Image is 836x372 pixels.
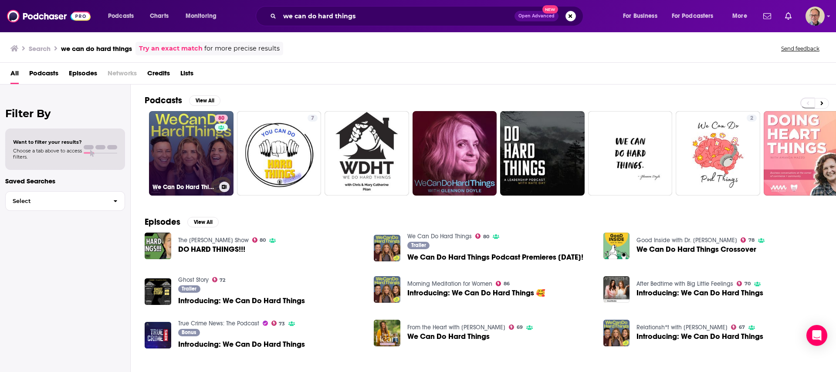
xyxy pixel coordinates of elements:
a: Relationsh*t with Kamie Crawford [636,324,728,331]
span: We Can Do Hard Things Podcast Premieres [DATE]! [407,254,583,261]
span: More [732,10,747,22]
a: 80 [215,115,228,122]
img: Introducing: We Can Do Hard Things [145,322,171,348]
a: 72 [212,277,226,282]
span: Trailer [411,243,426,248]
h2: Podcasts [145,95,182,106]
a: 69 [509,325,523,330]
img: We Can Do Hard Things Crossover [603,233,630,259]
p: Saved Searches [5,177,125,185]
button: open menu [617,9,668,23]
img: User Profile [806,7,825,26]
a: From the Heart with Rachel Brathen [407,324,505,331]
a: 80 [475,233,489,239]
a: Introducing: We Can Do Hard Things 🥰 [407,289,545,297]
span: 80 [260,238,266,242]
a: Ghost Story [178,276,209,284]
a: We Can Do Hard Things [407,233,472,240]
span: 2 [750,114,753,123]
span: All [10,66,19,84]
span: For Podcasters [672,10,714,22]
a: 67 [731,325,745,330]
h2: Filter By [5,107,125,120]
a: Try an exact match [139,44,203,54]
a: 80We Can Do Hard Things [149,111,234,196]
a: EpisodesView All [145,216,219,227]
a: Introducing: We Can Do Hard Things [636,333,763,340]
a: Show notifications dropdown [782,9,795,24]
a: Introducing: We Can Do Hard Things 🥰 [374,276,400,303]
a: We Can Do Hard Things Podcast Premieres Tuesday, May 11th! [407,254,583,261]
img: We Can Do Hard Things Podcast Premieres Tuesday, May 11th! [374,235,400,261]
span: 78 [748,238,755,242]
span: for more precise results [204,44,280,54]
span: 80 [483,235,489,239]
span: Want to filter your results? [13,139,82,145]
div: Search podcasts, credits, & more... [264,6,592,26]
span: 73 [279,322,285,326]
span: Charts [150,10,169,22]
span: Open Advanced [518,14,555,18]
a: 70 [737,281,751,286]
a: Introducing: We Can Do Hard Things [178,341,305,348]
span: New [542,5,558,14]
a: The Russell Brunson Show [178,237,249,244]
a: After Bedtime with Big Little Feelings [636,280,733,287]
a: Lists [180,66,193,84]
h3: We Can Do Hard Things [152,183,216,191]
button: Open AdvancedNew [514,11,558,21]
span: Podcasts [108,10,134,22]
a: Charts [144,9,174,23]
a: Podcasts [29,66,58,84]
span: 7 [311,114,314,123]
a: Introducing: We Can Do Hard Things [145,278,171,305]
a: Morning Meditation for Women [407,280,492,287]
span: Logged in as tommy.lynch [806,7,825,26]
a: 78 [741,237,755,243]
a: Credits [147,66,170,84]
a: Episodes [69,66,97,84]
span: Bonus [182,330,196,335]
span: 86 [504,282,510,286]
img: Introducing: We Can Do Hard Things [603,320,630,346]
img: DO HARD THINGS!!! [145,233,171,259]
a: We Can Do Hard Things [374,320,400,346]
a: 86 [496,281,510,286]
a: Good Inside with Dr. Becky [636,237,737,244]
button: View All [189,95,220,106]
button: Select [5,191,125,211]
span: 80 [218,114,224,123]
a: 2 [676,111,760,196]
a: We Can Do Hard Things [407,333,490,340]
button: open menu [726,9,758,23]
span: Choose a tab above to access filters. [13,148,82,160]
button: open menu [666,9,726,23]
span: Networks [108,66,137,84]
span: 67 [739,325,745,329]
a: DO HARD THINGS!!! [178,246,245,253]
span: For Business [623,10,657,22]
button: Send feedback [778,45,822,52]
img: Introducing: We Can Do Hard Things [603,276,630,303]
span: Introducing: We Can Do Hard Things [178,297,305,304]
a: True Crime News: The Podcast [178,320,259,327]
button: Show profile menu [806,7,825,26]
span: We Can Do Hard Things Crossover [636,246,756,253]
a: 73 [271,321,285,326]
a: 80 [252,237,266,243]
a: Introducing: We Can Do Hard Things [636,289,763,297]
h2: Episodes [145,216,180,227]
input: Search podcasts, credits, & more... [280,9,514,23]
h3: Search [29,44,51,53]
a: 2 [747,115,757,122]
